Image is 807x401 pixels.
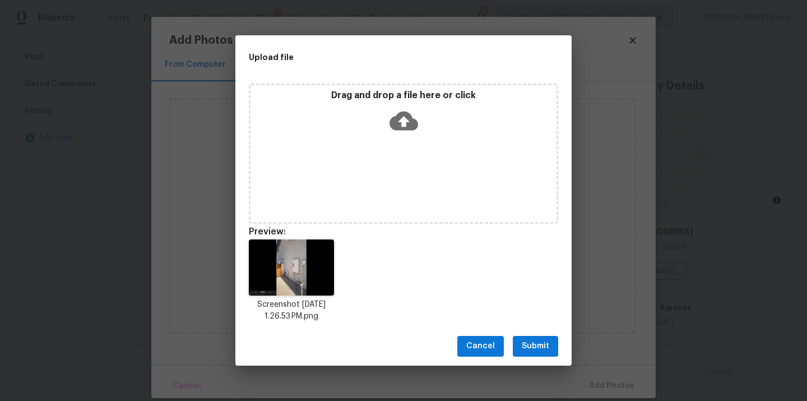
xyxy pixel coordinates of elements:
[513,336,558,357] button: Submit
[249,239,334,296] img: JxINP0cbwAAAAAElFTkSuQmCC
[466,339,495,353] span: Cancel
[522,339,549,353] span: Submit
[251,90,556,102] p: Drag and drop a file here or click
[249,51,508,63] h2: Upload file
[457,336,504,357] button: Cancel
[249,299,334,322] p: Screenshot [DATE] 1.26.53 PM.png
